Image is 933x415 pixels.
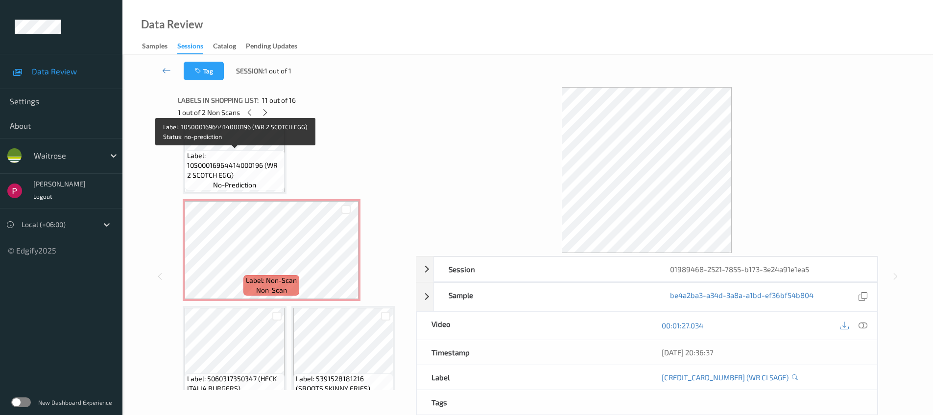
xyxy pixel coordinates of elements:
[246,40,307,53] a: Pending Updates
[417,312,647,340] div: Video
[213,41,236,53] div: Catalog
[416,282,878,311] div: Samplebe4a2ba3-a34d-3a8a-a1bd-ef36bf54b804
[417,390,647,415] div: Tags
[662,372,789,382] a: [CREDIT_CARD_NUMBER] (WR CI SAGE)
[662,321,703,330] a: 00:01:27.034
[434,283,655,311] div: Sample
[177,40,213,54] a: Sessions
[213,180,256,190] span: no-prediction
[670,290,813,303] a: be4a2ba3-a34d-3a8a-a1bd-ef36bf54b804
[187,151,282,180] span: Label: 10500016964414000196 (WR 2 SCOTCH EGG)
[662,347,862,357] div: [DATE] 20:36:37
[177,41,203,54] div: Sessions
[262,95,296,105] span: 11 out of 16
[296,374,391,393] span: Label: 5391528181216 (SROOTS SKINNY FRIES)
[417,365,647,390] div: Label
[434,257,655,281] div: Session
[142,40,177,53] a: Samples
[416,256,878,282] div: Session01989468-2521-7855-b173-3e24a91e1ea5
[142,41,167,53] div: Samples
[178,106,409,118] div: 1 out of 2 Non Scans
[246,276,297,285] span: Label: Non-Scan
[264,66,291,76] span: 1 out of 1
[187,374,282,393] span: Label: 5060317350347 (HECK ITALIA BURGERS)
[256,285,287,295] span: non-scan
[246,41,297,53] div: Pending Updates
[655,257,877,281] div: 01989468-2521-7855-b173-3e24a91e1ea5
[236,66,264,76] span: Session:
[417,340,647,365] div: Timestamp
[141,20,203,29] div: Data Review
[178,95,259,105] span: Labels in shopping list:
[213,40,246,53] a: Catalog
[184,62,224,80] button: Tag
